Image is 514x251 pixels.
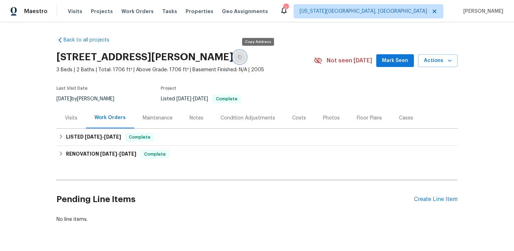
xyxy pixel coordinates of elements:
span: Listed [161,96,241,101]
span: Complete [141,151,169,158]
span: 3 Beds | 2 Baths | Total: 1706 ft² | Above Grade: 1706 ft² | Basement Finished: N/A | 2005 [56,66,314,73]
button: Actions [418,54,458,67]
div: LISTED [DATE]-[DATE]Complete [56,129,458,146]
span: [DATE] [176,96,191,101]
span: Project [161,86,176,90]
button: Mark Seen [376,54,414,67]
span: [DATE] [193,96,208,101]
span: Complete [213,97,240,101]
h2: Pending Line Items [56,183,414,216]
span: Properties [186,8,213,15]
span: Projects [91,8,113,15]
h2: [STREET_ADDRESS][PERSON_NAME] [56,54,233,61]
span: Geo Assignments [222,8,268,15]
div: RENOVATION [DATE]-[DATE]Complete [56,146,458,163]
span: Mark Seen [382,56,408,65]
span: [DATE] [56,96,71,101]
div: by [PERSON_NAME] [56,95,123,103]
span: [US_STATE][GEOGRAPHIC_DATA], [GEOGRAPHIC_DATA] [300,8,427,15]
div: Cases [399,115,413,122]
span: Work Orders [121,8,154,15]
span: Last Visit Date [56,86,88,90]
div: Notes [190,115,203,122]
div: Maintenance [143,115,173,122]
span: - [100,151,136,156]
h6: LISTED [66,133,121,141]
span: [PERSON_NAME] [460,8,503,15]
span: Visits [68,8,82,15]
span: [DATE] [119,151,136,156]
span: Not seen [DATE] [327,57,372,64]
div: Floor Plans [357,115,382,122]
span: Tasks [162,9,177,14]
span: Actions [424,56,452,65]
a: Back to all projects [56,37,125,44]
div: No line items. [56,216,458,223]
div: Condition Adjustments [220,115,275,122]
h6: RENOVATION [66,150,136,158]
div: Costs [292,115,306,122]
div: Create Line Item [414,196,458,203]
span: - [85,134,121,139]
span: [DATE] [100,151,117,156]
span: [DATE] [104,134,121,139]
div: 2 [283,4,288,11]
span: - [176,96,208,101]
div: Work Orders [94,114,126,121]
div: Visits [65,115,77,122]
span: Maestro [24,8,48,15]
span: [DATE] [85,134,102,139]
div: Photos [323,115,340,122]
span: Complete [126,134,153,141]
